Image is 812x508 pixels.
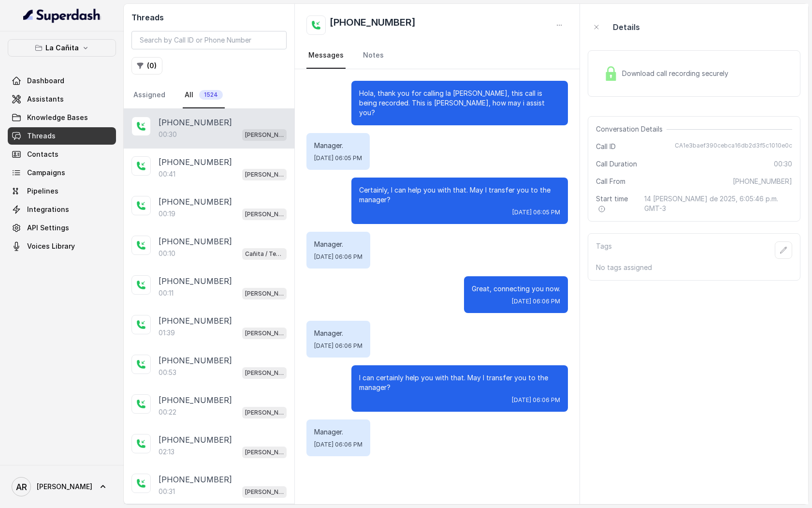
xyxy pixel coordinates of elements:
[27,168,65,178] span: Campaigns
[159,117,232,128] p: [PHONE_NUMBER]
[245,209,284,219] p: [PERSON_NAME]
[604,66,618,81] img: Lock Icon
[245,329,284,338] p: [PERSON_NAME]
[159,328,175,338] p: 01:39
[159,249,175,258] p: 00:10
[159,355,232,366] p: [PHONE_NUMBER]
[159,236,232,247] p: [PHONE_NUMBER]
[314,441,362,448] span: [DATE] 06:06 PM
[330,15,416,35] h2: [PHONE_NUMBER]
[199,90,223,100] span: 1524
[359,89,560,118] p: Hola, thank you for calling la [PERSON_NAME], this call is being recorded. This is [PERSON_NAME],...
[27,241,75,251] span: Voices Library
[159,368,176,377] p: 00:53
[159,394,232,406] p: [PHONE_NUMBER]
[27,205,69,214] span: Integrations
[159,474,232,485] p: [PHONE_NUMBER]
[314,141,362,150] p: Manager.
[27,131,56,141] span: Threads
[8,109,116,126] a: Knowledge Bases
[159,487,175,496] p: 00:31
[159,130,177,139] p: 00:30
[245,368,284,378] p: [PERSON_NAME]
[774,159,792,169] span: 00:30
[131,12,287,23] h2: Threads
[245,408,284,418] p: [PERSON_NAME]
[8,182,116,200] a: Pipelines
[8,201,116,218] a: Integrations
[512,396,560,404] span: [DATE] 06:06 PM
[675,142,792,151] span: CA1e3baef390cebca16db2d3f5c1010e0c
[27,186,58,196] span: Pipelines
[131,82,167,108] a: Assigned
[23,8,101,23] img: light.svg
[314,239,362,249] p: Manager.
[183,82,225,108] a: All1524
[512,209,560,216] span: [DATE] 06:05 PM
[596,263,792,272] p: No tags assigned
[8,238,116,255] a: Voices Library
[8,39,116,57] button: La Cañita
[245,170,284,179] p: [PERSON_NAME]
[27,76,64,86] span: Dashboard
[8,72,116,90] a: Dashboard
[8,219,116,237] a: API Settings
[472,284,560,294] p: Great, connecting you now.
[27,113,88,122] span: Knowledge Bases
[16,482,27,492] text: AR
[8,164,116,181] a: Campaigns
[596,142,616,151] span: Call ID
[27,94,64,104] span: Assistants
[644,194,792,213] span: 14 [PERSON_NAME] de 2025, 6:05:46 p.m. GMT-3
[314,427,362,437] p: Manager.
[27,223,69,233] span: API Settings
[512,298,560,305] span: [DATE] 06:06 PM
[361,43,386,69] a: Notes
[131,57,162,75] button: (0)
[245,487,284,497] p: [PERSON_NAME]
[131,31,287,49] input: Search by Call ID or Phone Number
[159,315,232,327] p: [PHONE_NUMBER]
[596,159,637,169] span: Call Duration
[245,249,284,259] p: Cañita / Testing
[245,448,284,457] p: [PERSON_NAME]
[8,473,116,500] a: [PERSON_NAME]
[596,194,637,213] span: Start time
[159,407,176,417] p: 00:22
[8,127,116,145] a: Threads
[245,289,284,299] p: [PERSON_NAME]
[596,124,667,134] span: Conversation Details
[8,146,116,163] a: Contacts
[27,149,58,159] span: Contacts
[159,156,232,168] p: [PHONE_NUMBER]
[733,177,792,186] span: [PHONE_NUMBER]
[159,196,232,208] p: [PHONE_NUMBER]
[314,154,362,162] span: [DATE] 06:05 PM
[314,329,362,338] p: Manager.
[159,447,174,457] p: 02:13
[596,241,612,259] p: Tags
[622,69,732,78] span: Download call recording securely
[159,275,232,287] p: [PHONE_NUMBER]
[314,253,362,261] span: [DATE] 06:06 PM
[45,42,79,54] p: La Cañita
[359,373,560,392] p: I can certainly help you with that. May I transfer you to the manager?
[159,209,175,219] p: 00:19
[306,43,346,69] a: Messages
[314,342,362,350] span: [DATE] 06:06 PM
[613,21,640,33] p: Details
[8,90,116,108] a: Assistants
[37,482,92,492] span: [PERSON_NAME]
[159,288,174,298] p: 00:11
[245,130,284,140] p: [PERSON_NAME]
[359,185,560,205] p: Certainly, I can help you with that. May I transfer you to the manager?
[596,177,625,186] span: Call From
[159,169,175,179] p: 00:41
[306,43,568,69] nav: Tabs
[131,82,287,108] nav: Tabs
[159,434,232,446] p: [PHONE_NUMBER]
